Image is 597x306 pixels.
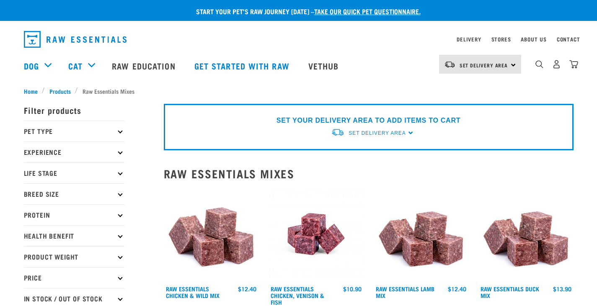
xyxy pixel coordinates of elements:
a: Raw Essentials Chicken & Wild Mix [166,287,220,297]
img: ?1041 RE Lamb Mix 01 [374,187,469,282]
span: Set Delivery Area [460,64,508,67]
span: Set Delivery Area [349,130,406,136]
img: ?1041 RE Lamb Mix 01 [478,187,574,282]
p: Price [24,267,124,288]
div: $10.90 [343,285,362,292]
a: Home [24,87,42,95]
a: Vethub [300,49,349,82]
a: Products [45,87,75,95]
img: user.png [552,60,561,69]
img: van-moving.png [444,61,455,68]
img: van-moving.png [331,128,344,137]
p: Product Weight [24,246,124,267]
a: Delivery [457,38,481,41]
a: Raw Essentials Duck Mix [481,287,539,297]
p: Breed Size [24,183,124,204]
a: take our quick pet questionnaire. [314,9,421,13]
a: Contact [557,38,580,41]
img: Pile Of Cubed Chicken Wild Meat Mix [164,187,259,282]
p: Experience [24,141,124,162]
nav: dropdown navigation [17,28,580,51]
div: $12.40 [238,285,256,292]
p: Pet Type [24,121,124,141]
a: Raw Essentials Chicken, Venison & Fish [271,287,324,303]
p: Health Benefit [24,225,124,246]
a: Cat [68,59,83,72]
a: About Us [521,38,546,41]
p: Life Stage [24,162,124,183]
img: home-icon@2x.png [569,60,578,69]
a: Raw Education [103,49,186,82]
a: Raw Essentials Lamb Mix [376,287,434,297]
span: Home [24,87,38,95]
p: SET YOUR DELIVERY AREA TO ADD ITEMS TO CART [277,116,460,126]
a: Dog [24,59,39,72]
p: Filter products [24,100,124,121]
p: Protein [24,204,124,225]
div: $12.40 [448,285,466,292]
h2: Raw Essentials Mixes [164,167,574,180]
div: $13.90 [553,285,571,292]
img: home-icon-1@2x.png [535,60,543,68]
a: Stores [491,38,511,41]
nav: breadcrumbs [24,87,574,95]
a: Get started with Raw [186,49,300,82]
img: Raw Essentials Logo [24,31,127,48]
img: Chicken Venison mix 1655 [269,187,364,282]
span: Products [49,87,71,95]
